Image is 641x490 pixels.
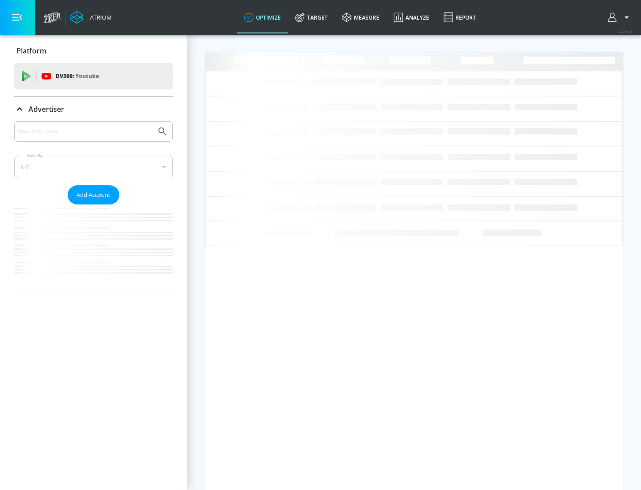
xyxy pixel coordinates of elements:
div: Advertiser [14,97,173,122]
p: Platform [16,46,46,56]
div: Platform [14,38,173,63]
div: DV360: Youtube [14,63,173,90]
p: DV360: [56,71,99,81]
label: Sort By [25,153,45,159]
span: v 4.19.0 [620,29,632,34]
div: A-Z [14,156,173,178]
a: Target [288,1,335,33]
p: Advertiser [28,104,64,114]
button: Add Account [68,185,119,204]
a: optimize [237,1,288,33]
input: Search by name [18,126,153,137]
nav: list of Advertiser [14,204,173,291]
a: measure [335,1,386,33]
p: Youtube [75,71,99,81]
span: Add Account [77,190,110,200]
a: Atrium [70,11,112,24]
a: Report [436,1,483,33]
div: Atrium [86,13,112,21]
div: Advertiser [14,121,173,291]
a: Analyze [386,1,436,33]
